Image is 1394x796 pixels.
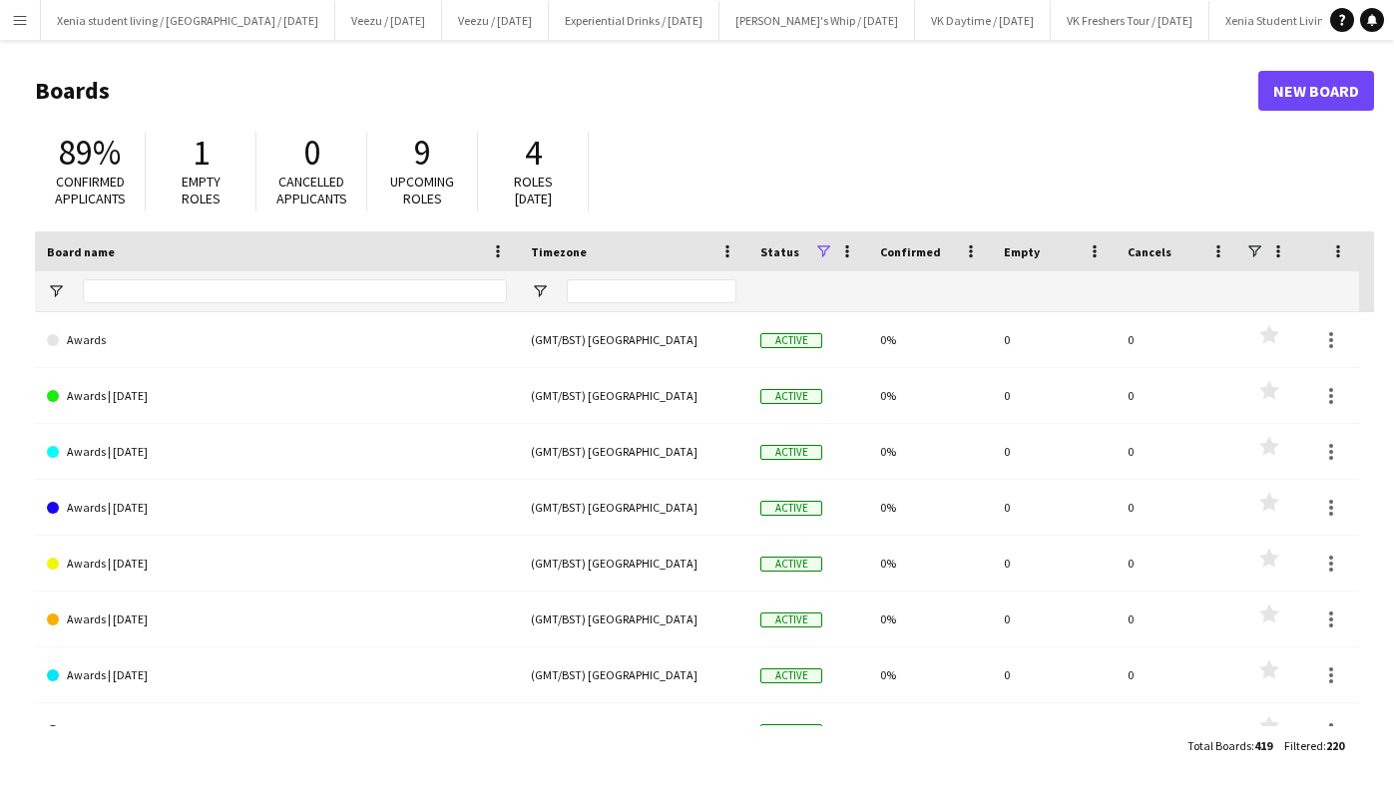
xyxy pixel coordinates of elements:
[47,312,507,368] a: Awards
[390,173,454,207] span: Upcoming roles
[35,76,1258,106] h1: Boards
[47,703,507,759] a: Awards | [DATE]
[47,424,507,480] a: Awards | [DATE]
[760,557,822,572] span: Active
[519,647,748,702] div: (GMT/BST) [GEOGRAPHIC_DATA]
[1128,244,1171,259] span: Cancels
[83,279,507,303] input: Board name Filter Input
[519,424,748,479] div: (GMT/BST) [GEOGRAPHIC_DATA]
[760,612,822,627] span: Active
[992,703,1116,758] div: 0
[760,333,822,348] span: Active
[760,445,822,460] span: Active
[519,703,748,758] div: (GMT/BST) [GEOGRAPHIC_DATA]
[414,131,431,175] span: 9
[519,592,748,646] div: (GMT/BST) [GEOGRAPHIC_DATA]
[59,131,121,175] span: 89%
[1187,726,1272,765] div: :
[1116,480,1239,535] div: 0
[531,244,587,259] span: Timezone
[567,279,736,303] input: Timezone Filter Input
[1258,71,1374,111] a: New Board
[549,1,719,40] button: Experiential Drinks / [DATE]
[47,592,507,647] a: Awards | [DATE]
[47,647,507,703] a: Awards | [DATE]
[992,368,1116,423] div: 0
[519,312,748,367] div: (GMT/BST) [GEOGRAPHIC_DATA]
[992,536,1116,591] div: 0
[519,536,748,591] div: (GMT/BST) [GEOGRAPHIC_DATA]
[519,480,748,535] div: (GMT/BST) [GEOGRAPHIC_DATA]
[525,131,542,175] span: 4
[335,1,442,40] button: Veezu / [DATE]
[760,389,822,404] span: Active
[531,282,549,300] button: Open Filter Menu
[1284,738,1323,753] span: Filtered
[182,173,221,207] span: Empty roles
[1116,312,1239,367] div: 0
[55,173,126,207] span: Confirmed applicants
[760,668,822,683] span: Active
[868,536,992,591] div: 0%
[1187,738,1251,753] span: Total Boards
[47,368,507,424] a: Awards | [DATE]
[303,131,320,175] span: 0
[992,647,1116,702] div: 0
[760,244,799,259] span: Status
[868,480,992,535] div: 0%
[1004,244,1040,259] span: Empty
[760,501,822,516] span: Active
[868,592,992,646] div: 0%
[868,312,992,367] div: 0%
[868,424,992,479] div: 0%
[47,282,65,300] button: Open Filter Menu
[1116,424,1239,479] div: 0
[1284,726,1344,765] div: :
[1116,368,1239,423] div: 0
[992,480,1116,535] div: 0
[1254,738,1272,753] span: 419
[992,424,1116,479] div: 0
[1051,1,1209,40] button: VK Freshers Tour / [DATE]
[41,1,335,40] button: Xenia student living / [GEOGRAPHIC_DATA] / [DATE]
[519,368,748,423] div: (GMT/BST) [GEOGRAPHIC_DATA]
[276,173,347,207] span: Cancelled applicants
[47,536,507,592] a: Awards | [DATE]
[719,1,915,40] button: [PERSON_NAME]'s Whip / [DATE]
[1116,647,1239,702] div: 0
[1116,592,1239,646] div: 0
[760,724,822,739] span: Active
[880,244,941,259] span: Confirmed
[868,703,992,758] div: 0%
[1116,536,1239,591] div: 0
[442,1,549,40] button: Veezu / [DATE]
[1116,703,1239,758] div: 0
[1209,1,1390,40] button: Xenia Student Living / [DATE]
[992,312,1116,367] div: 0
[47,244,115,259] span: Board name
[47,480,507,536] a: Awards | [DATE]
[868,647,992,702] div: 0%
[992,592,1116,646] div: 0
[868,368,992,423] div: 0%
[915,1,1051,40] button: VK Daytime / [DATE]
[1326,738,1344,753] span: 220
[193,131,210,175] span: 1
[514,173,553,207] span: Roles [DATE]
